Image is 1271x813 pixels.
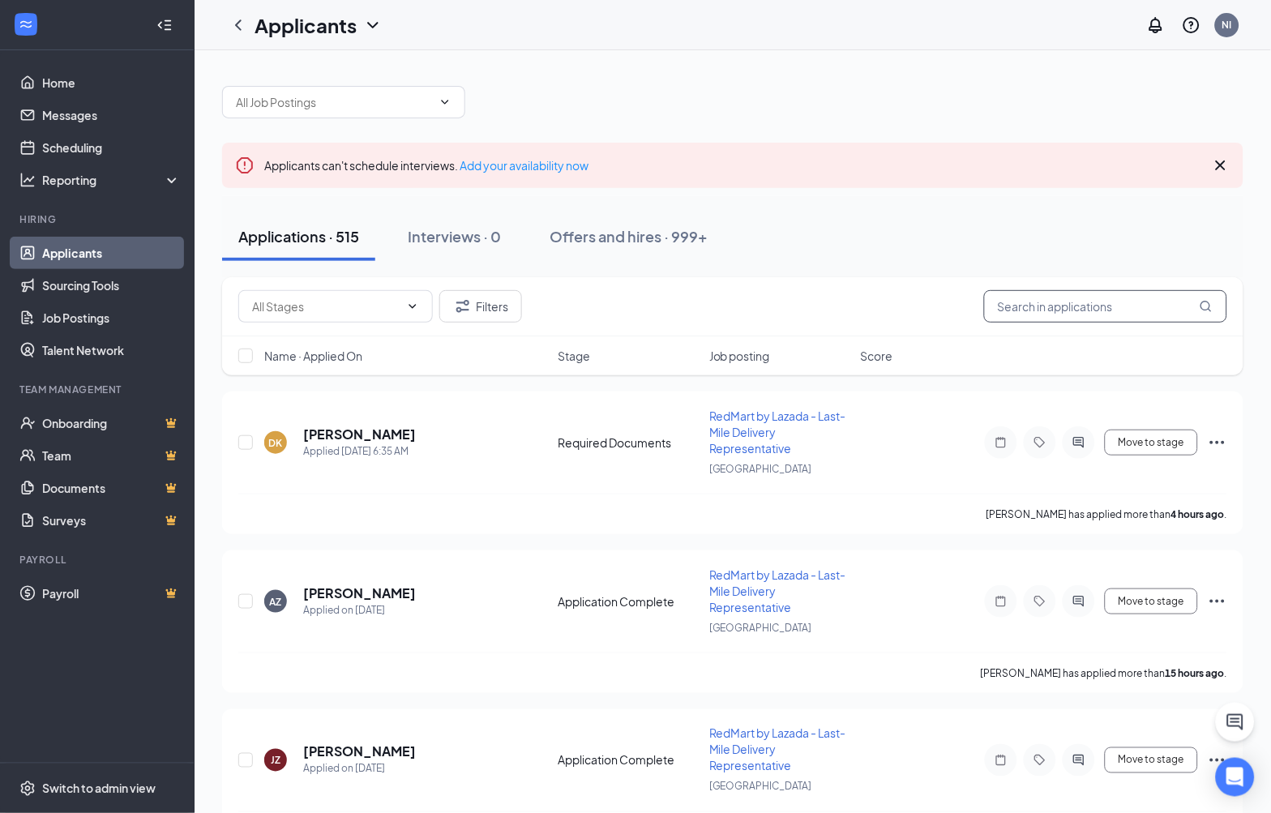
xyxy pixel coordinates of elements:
div: Applied on [DATE] [303,602,416,618]
b: 15 hours ago [1166,667,1225,679]
a: Applicants [42,237,181,269]
p: [PERSON_NAME] has applied more than . [986,507,1227,521]
svg: Note [991,754,1011,767]
svg: ChevronLeft [229,15,248,35]
span: Stage [558,348,590,364]
svg: Ellipses [1208,433,1227,452]
a: Sourcing Tools [42,269,181,302]
h5: [PERSON_NAME] [303,743,416,761]
a: OnboardingCrown [42,407,181,439]
svg: QuestionInfo [1182,15,1201,35]
span: RedMart by Lazada - Last-Mile Delivery Representative [709,726,846,773]
span: [GEOGRAPHIC_DATA] [709,781,812,793]
div: DK [269,436,283,450]
input: All Job Postings [236,93,432,111]
svg: ActiveChat [1069,595,1089,608]
div: Application Complete [558,752,700,768]
div: Applied [DATE] 6:35 AM [303,443,416,460]
a: Scheduling [42,131,181,164]
svg: Tag [1030,754,1050,767]
input: Search in applications [984,290,1227,323]
svg: Tag [1030,595,1050,608]
div: JZ [271,754,280,768]
a: DocumentsCrown [42,472,181,504]
svg: ChevronDown [363,15,383,35]
svg: Cross [1211,156,1230,175]
div: Team Management [19,383,178,396]
div: Interviews · 0 [408,226,501,246]
svg: Note [991,595,1011,608]
div: Hiring [19,212,178,226]
a: Job Postings [42,302,181,334]
div: Open Intercom Messenger [1216,758,1255,797]
svg: MagnifyingGlass [1200,300,1213,313]
svg: ChevronDown [439,96,451,109]
div: Offers and hires · 999+ [550,226,708,246]
svg: Ellipses [1208,592,1227,611]
svg: ActiveChat [1069,436,1089,449]
svg: ActiveChat [1069,754,1089,767]
div: AZ [270,595,282,609]
svg: ChevronDown [406,300,419,313]
button: Move to stage [1105,588,1198,614]
div: Required Documents [558,434,700,451]
div: Switch to admin view [42,781,156,797]
h5: [PERSON_NAME] [303,426,416,443]
svg: Collapse [156,17,173,33]
button: Move to stage [1105,747,1198,773]
a: PayrollCrown [42,577,181,610]
span: Name · Applied On [264,348,362,364]
a: Add your availability now [460,158,588,173]
svg: Settings [19,781,36,797]
span: [GEOGRAPHIC_DATA] [709,463,812,475]
p: [PERSON_NAME] has applied more than . [981,666,1227,680]
svg: Notifications [1146,15,1166,35]
span: Job posting [709,348,770,364]
svg: Note [991,436,1011,449]
span: [GEOGRAPHIC_DATA] [709,622,812,634]
a: Talent Network [42,334,181,366]
button: Move to stage [1105,430,1198,456]
a: SurveysCrown [42,504,181,537]
div: Reporting [42,172,182,188]
a: Messages [42,99,181,131]
button: Filter Filters [439,290,522,323]
input: All Stages [252,297,400,315]
div: NI [1222,18,1232,32]
b: 4 hours ago [1171,508,1225,520]
div: Application Complete [558,593,700,610]
a: TeamCrown [42,439,181,472]
span: RedMart by Lazada - Last-Mile Delivery Representative [709,409,846,456]
a: Home [42,66,181,99]
svg: ChatActive [1226,712,1245,732]
span: Score [861,348,893,364]
div: Payroll [19,553,178,567]
h1: Applicants [255,11,357,39]
div: Applications · 515 [238,226,359,246]
span: Applicants can't schedule interviews. [264,158,588,173]
svg: Analysis [19,172,36,188]
svg: Ellipses [1208,751,1227,770]
svg: Filter [453,297,473,316]
svg: Tag [1030,436,1050,449]
button: ChatActive [1216,703,1255,742]
div: Applied on [DATE] [303,761,416,777]
svg: Error [235,156,255,175]
h5: [PERSON_NAME] [303,584,416,602]
svg: WorkstreamLogo [18,16,34,32]
span: RedMart by Lazada - Last-Mile Delivery Representative [709,567,846,614]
